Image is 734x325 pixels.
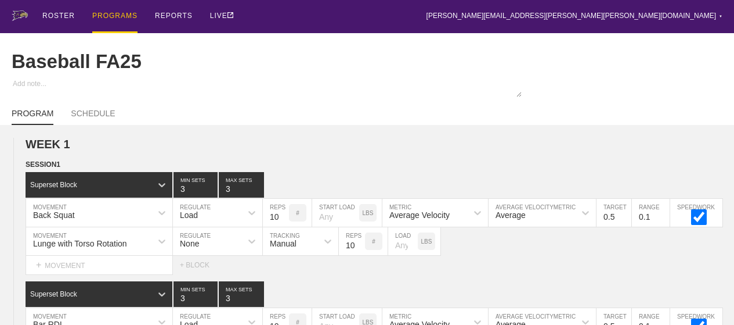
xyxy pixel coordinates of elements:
[312,199,359,227] input: Any
[26,138,70,151] span: WEEK 1
[12,109,53,125] a: PROGRAM
[180,239,199,248] div: None
[421,238,432,245] p: LBS
[389,210,450,220] div: Average Velocity
[180,210,198,220] div: Load
[12,10,28,21] img: logo
[296,210,299,216] p: #
[372,238,375,245] p: #
[180,261,220,269] div: + BLOCK
[676,269,734,325] iframe: Chat Widget
[26,256,173,275] div: MOVEMENT
[219,281,264,307] input: None
[219,172,264,198] input: None
[71,109,115,124] a: SCHEDULE
[363,210,374,216] p: LBS
[30,290,77,298] div: Superset Block
[26,160,60,169] span: SESSION 1
[496,210,526,220] div: Average
[388,227,418,255] input: Any
[33,210,75,220] div: Back Squat
[36,260,41,270] span: +
[33,239,127,248] div: Lunge with Torso Rotation
[270,239,297,248] div: Manual
[30,181,77,189] div: Superset Block
[719,13,722,20] div: ▼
